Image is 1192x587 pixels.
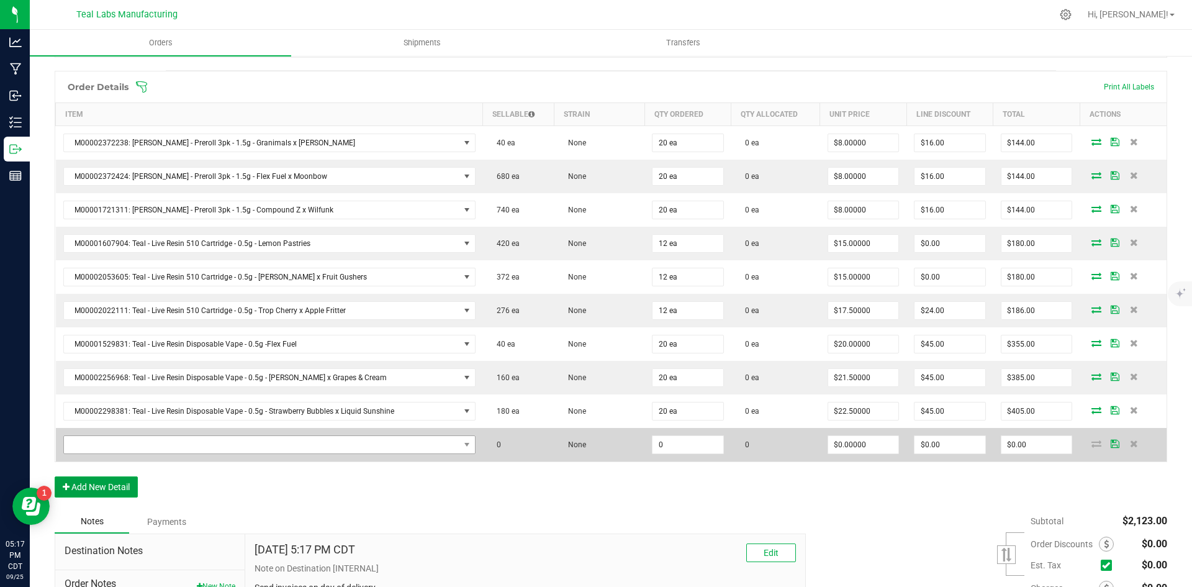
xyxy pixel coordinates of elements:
[652,302,723,319] input: 0
[490,340,515,348] span: 40 ea
[562,440,586,449] span: None
[255,544,355,556] h4: [DATE] 5:17 PM CDT
[255,562,796,575] p: Note on Destination [INTERNAL]
[9,36,22,48] inline-svg: Analytics
[993,103,1080,126] th: Total
[1031,539,1099,549] span: Order Discounts
[739,273,759,281] span: 0 ea
[490,306,520,315] span: 276 ea
[828,335,899,353] input: 0
[731,103,820,126] th: Qty Allocated
[1001,369,1072,386] input: 0
[914,235,985,252] input: 0
[6,572,24,581] p: 09/25
[739,306,759,315] span: 0 ea
[1124,440,1143,447] span: Delete Order Detail
[644,103,731,126] th: Qty Ordered
[1106,239,1124,246] span: Save Order Detail
[828,168,899,185] input: 0
[63,402,476,421] span: NO DATA FOUND
[1080,103,1167,126] th: Actions
[554,103,644,126] th: Strain
[490,239,520,248] span: 420 ea
[1124,339,1143,347] span: Delete Order Detail
[63,167,476,186] span: NO DATA FOUND
[1106,306,1124,313] span: Save Order Detail
[1001,134,1072,152] input: 0
[1001,436,1072,453] input: 0
[820,103,907,126] th: Unit Price
[739,407,759,416] span: 0 ea
[652,335,723,353] input: 0
[914,268,985,286] input: 0
[1001,268,1072,286] input: 0
[562,340,586,348] span: None
[1106,138,1124,145] span: Save Order Detail
[1001,235,1072,252] input: 0
[1106,406,1124,414] span: Save Order Detail
[914,335,985,353] input: 0
[914,201,985,219] input: 0
[828,302,899,319] input: 0
[1124,138,1143,145] span: Delete Order Detail
[562,373,586,382] span: None
[828,369,899,386] input: 0
[63,301,476,320] span: NO DATA FOUND
[490,206,520,214] span: 740 ea
[652,436,723,453] input: 0
[1031,560,1096,570] span: Est. Tax
[914,369,985,386] input: 0
[490,172,520,181] span: 680 ea
[64,268,459,286] span: M00002053605: Teal - Live Resin 510 Cartridge - 0.5g - [PERSON_NAME] x Fruit Gushers
[76,9,178,20] span: Teal Labs Manufacturing
[649,37,717,48] span: Transfers
[63,134,476,152] span: NO DATA FOUND
[1001,335,1072,353] input: 0
[64,403,459,420] span: M00002298381: Teal - Live Resin Disposable Vape - 0.5g - Strawberry Bubbles x Liquid Sunshine
[1088,9,1168,19] span: Hi, [PERSON_NAME]!
[553,30,814,56] a: Transfers
[828,201,899,219] input: 0
[562,239,586,248] span: None
[490,139,515,147] span: 40 ea
[63,435,476,454] span: NO DATA FOUND
[1124,272,1143,280] span: Delete Order Detail
[739,440,749,449] span: 0
[63,234,476,253] span: NO DATA FOUND
[1106,205,1124,212] span: Save Order Detail
[6,539,24,572] p: 05:17 PM CDT
[914,403,985,420] input: 0
[914,436,985,453] input: 0
[64,168,459,185] span: M00002372424: [PERSON_NAME] - Preroll 3pk - 1.5g - Flex Fuel x Moonbow
[1124,373,1143,380] span: Delete Order Detail
[652,134,723,152] input: 0
[739,139,759,147] span: 0 ea
[828,235,899,252] input: 0
[1124,239,1143,246] span: Delete Order Detail
[562,407,586,416] span: None
[55,476,138,498] button: Add New Detail
[828,436,899,453] input: 0
[490,373,520,382] span: 160 ea
[1142,538,1167,550] span: $0.00
[132,37,189,48] span: Orders
[652,268,723,286] input: 0
[68,82,129,92] h1: Order Details
[1106,373,1124,380] span: Save Order Detail
[9,89,22,102] inline-svg: Inbound
[739,172,759,181] span: 0 ea
[1142,559,1167,571] span: $0.00
[1106,171,1124,179] span: Save Order Detail
[1058,9,1073,20] div: Manage settings
[1124,171,1143,179] span: Delete Order Detail
[828,268,899,286] input: 0
[56,103,483,126] th: Item
[64,134,459,152] span: M00002372238: [PERSON_NAME] - Preroll 3pk - 1.5g - Granimals x [PERSON_NAME]
[1101,557,1117,574] span: Calculate excise tax
[63,201,476,219] span: NO DATA FOUND
[739,206,759,214] span: 0 ea
[652,235,723,252] input: 0
[291,30,553,56] a: Shipments
[652,403,723,420] input: 0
